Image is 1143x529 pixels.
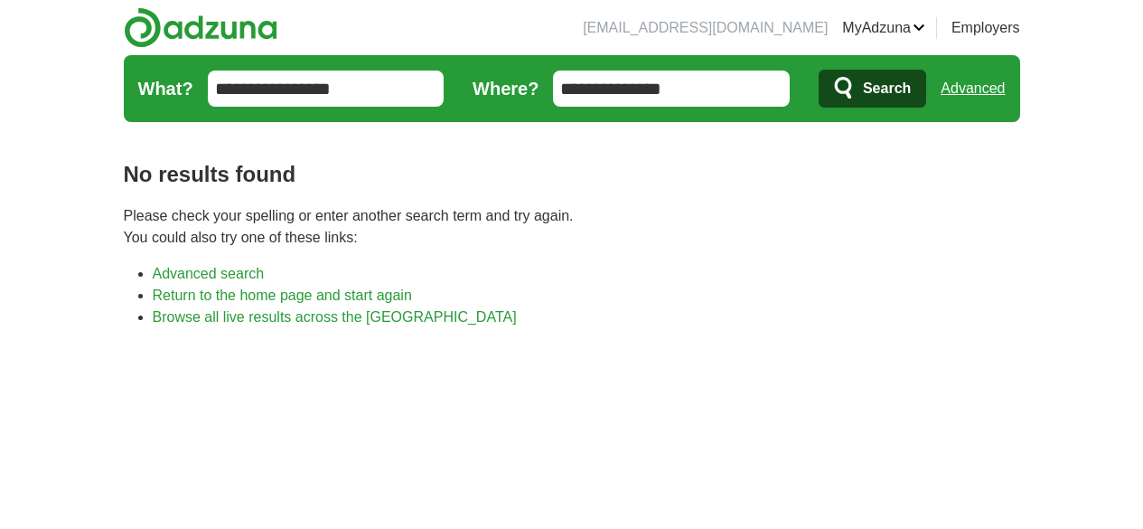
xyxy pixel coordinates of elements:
span: Search [863,71,911,107]
li: [EMAIL_ADDRESS][DOMAIN_NAME] [583,17,828,39]
button: Search [819,70,926,108]
label: Where? [473,75,539,102]
a: Browse all live results across the [GEOGRAPHIC_DATA] [153,309,517,325]
a: Advanced search [153,266,265,281]
a: Advanced [941,71,1005,107]
h1: No results found [124,158,1020,191]
label: What? [138,75,193,102]
a: MyAdzuna [842,17,925,39]
a: Employers [951,17,1020,39]
a: Return to the home page and start again [153,288,412,303]
p: Please check your spelling or enter another search term and try again. You could also try one of ... [124,205,1020,249]
img: Adzuna logo [124,7,277,48]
